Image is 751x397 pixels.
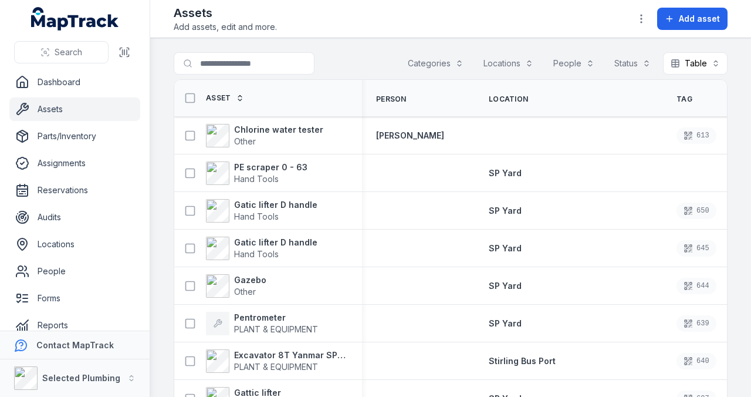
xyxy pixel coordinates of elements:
[206,199,317,223] a: Gatic lifter D handleHand Tools
[36,340,114,350] strong: Contact MapTrack
[234,162,307,173] strong: PE scraper 0 - 63
[489,168,522,178] span: SP Yard
[9,233,140,256] a: Locations
[234,324,318,334] span: PLANT & EQUIPMENT
[9,287,140,310] a: Forms
[489,167,522,179] a: SP Yard
[9,125,140,148] a: Parts/Inventory
[234,362,318,372] span: PLANT & EQUIPMENT
[489,206,522,216] span: SP Yard
[234,136,256,146] span: Other
[676,95,692,104] span: Tag
[206,162,307,185] a: PE scraper 0 - 63Hand Tools
[657,8,728,30] button: Add asset
[234,349,348,361] strong: Excavator 8T Yanmar SP025
[31,7,119,31] a: MapTrack
[9,152,140,175] a: Assignments
[676,127,716,144] div: 613
[9,97,140,121] a: Assets
[9,179,140,202] a: Reservations
[14,41,109,63] button: Search
[607,52,658,75] button: Status
[55,46,82,58] span: Search
[489,243,522,253] span: SP Yard
[9,70,140,94] a: Dashboard
[489,281,522,291] span: SP Yard
[206,237,317,260] a: Gatic lifter D handleHand Tools
[234,211,279,221] span: Hand Tools
[489,318,522,328] span: SP Yard
[376,95,407,104] span: Person
[174,5,277,21] h2: Assets
[234,124,323,136] strong: Chlorine water tester
[676,240,716,257] div: 645
[676,203,716,219] div: 650
[489,205,522,217] a: SP Yard
[174,21,277,33] span: Add assets, edit and more.
[234,174,279,184] span: Hand Tools
[9,206,140,229] a: Audits
[679,13,720,25] span: Add asset
[376,130,444,142] a: [PERSON_NAME]
[489,355,556,367] a: Stirling Bus Port
[676,315,716,332] div: 639
[546,52,602,75] button: People
[206,124,323,147] a: Chlorine water testerOther
[663,52,728,75] button: Table
[9,314,140,337] a: Reports
[234,312,318,324] strong: Pentrometer
[489,356,556,366] span: Stirling Bus Port
[206,312,318,335] a: PentrometerPLANT & EQUIPMENT
[234,274,266,286] strong: Gazebo
[206,93,231,103] span: Asset
[489,243,522,254] a: SP Yard
[206,349,348,373] a: Excavator 8T Yanmar SP025PLANT & EQUIPMENT
[234,249,279,259] span: Hand Tools
[489,280,522,292] a: SP Yard
[234,287,256,297] span: Other
[489,95,528,104] span: Location
[206,93,244,103] a: Asset
[489,318,522,329] a: SP Yard
[234,199,317,211] strong: Gatic lifter D handle
[234,237,317,248] strong: Gatic lifter D handle
[206,274,266,298] a: GazeboOther
[9,260,140,283] a: People
[676,353,716,369] div: 640
[676,278,716,294] div: 644
[42,373,120,383] strong: Selected Plumbing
